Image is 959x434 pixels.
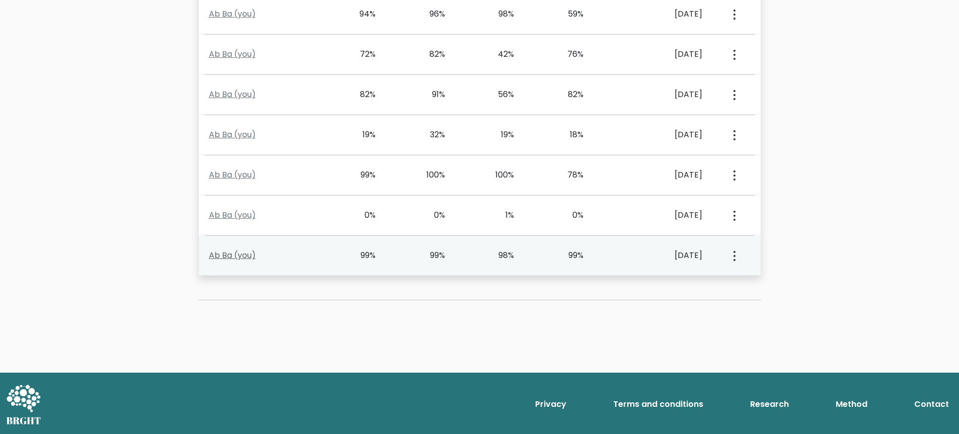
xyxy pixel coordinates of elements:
[416,169,445,181] div: 100%
[624,169,702,181] div: [DATE]
[624,209,702,221] div: [DATE]
[416,209,445,221] div: 0%
[624,129,702,141] div: [DATE]
[347,129,376,141] div: 19%
[531,394,570,414] a: Privacy
[555,209,583,221] div: 0%
[209,8,256,20] a: Ab Ba (you)
[555,249,583,262] div: 99%
[416,129,445,141] div: 32%
[555,169,583,181] div: 78%
[416,48,445,60] div: 82%
[555,129,583,141] div: 18%
[486,249,514,262] div: 98%
[486,209,514,221] div: 1%
[486,129,514,141] div: 19%
[347,8,376,20] div: 94%
[347,169,376,181] div: 99%
[209,209,256,221] a: Ab Ba (you)
[209,129,256,140] a: Ab Ba (you)
[347,249,376,262] div: 99%
[209,89,256,100] a: Ab Ba (you)
[555,89,583,101] div: 82%
[416,8,445,20] div: 96%
[624,89,702,101] div: [DATE]
[416,249,445,262] div: 99%
[486,169,514,181] div: 100%
[609,394,707,414] a: Terms and conditions
[486,8,514,20] div: 98%
[555,48,583,60] div: 76%
[209,249,256,261] a: Ab Ba (you)
[347,89,376,101] div: 82%
[624,48,702,60] div: [DATE]
[486,48,514,60] div: 42%
[347,48,376,60] div: 72%
[832,394,871,414] a: Method
[416,89,445,101] div: 91%
[624,8,702,20] div: [DATE]
[624,249,702,262] div: [DATE]
[209,169,256,181] a: Ab Ba (you)
[555,8,583,20] div: 59%
[486,89,514,101] div: 56%
[347,209,376,221] div: 0%
[209,48,256,60] a: Ab Ba (you)
[910,394,953,414] a: Contact
[746,394,793,414] a: Research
